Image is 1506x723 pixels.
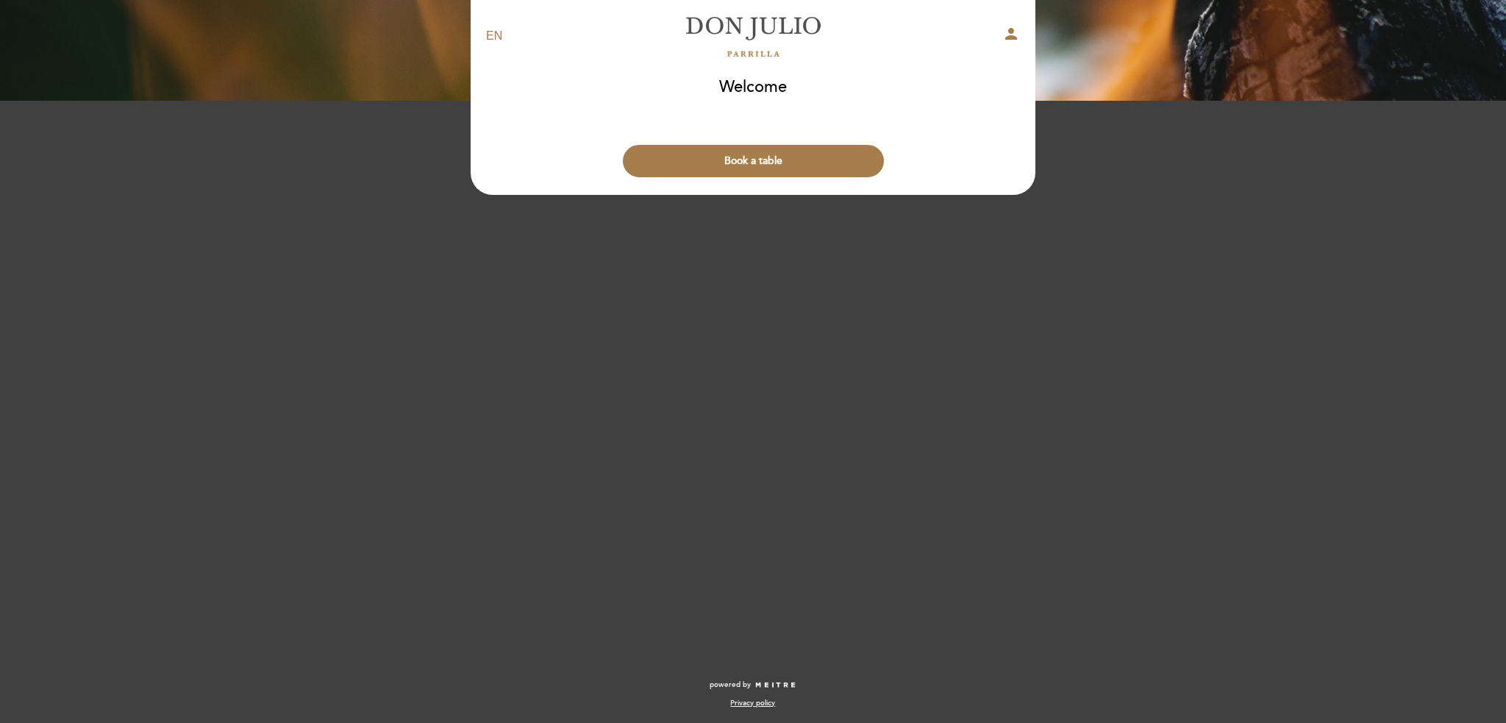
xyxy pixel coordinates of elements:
a: [PERSON_NAME] [661,16,845,57]
a: Privacy policy [730,698,775,708]
span: powered by [710,680,751,690]
img: MEITRE [754,682,796,689]
a: powered by [710,680,796,690]
i: person [1002,25,1020,43]
button: Book a table [623,145,884,177]
h1: Welcome [719,79,787,96]
button: person [1002,25,1020,48]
